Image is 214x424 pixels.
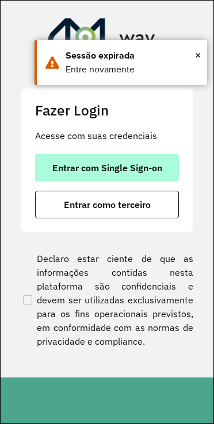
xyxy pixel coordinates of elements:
button: button [35,154,179,182]
span: Entrar como terceiro [64,200,151,209]
button: Close [195,47,201,64]
button: button [35,191,179,218]
p: Acesse com suas credenciais [35,129,179,142]
label: Declaro estar ciente de que as informações contidas nesta plataforma são confidenciais e devem se... [21,252,193,348]
img: Roteirizador AmbevTech [48,18,166,74]
h2: Fazer Login [35,102,179,119]
span: × [195,47,201,64]
span: Entrar com Single Sign-on [52,163,162,172]
div: Entre novamente [66,63,198,76]
div: Sessão expirada [66,49,198,63]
